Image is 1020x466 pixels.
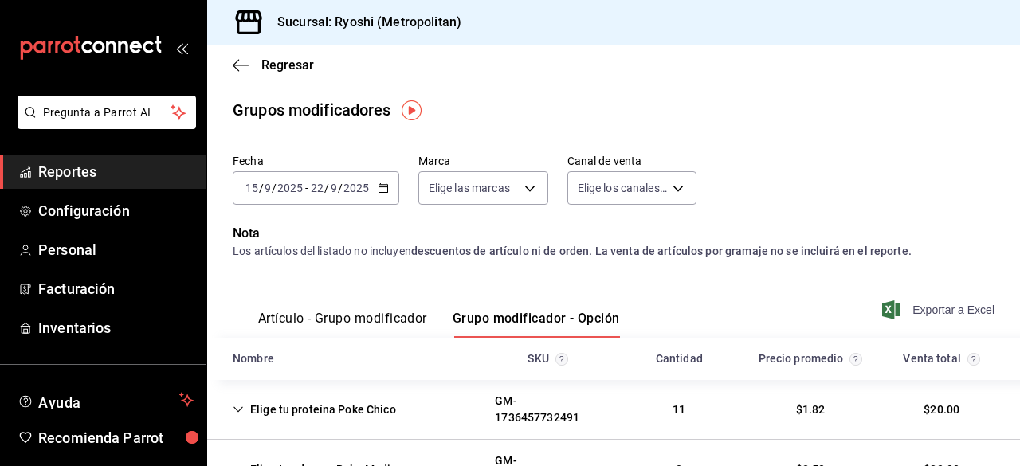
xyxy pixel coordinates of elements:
div: Cell [482,386,614,433]
button: Artículo - Grupo modificador [258,311,427,338]
span: / [259,182,264,194]
div: HeadCell [220,344,482,374]
span: Elige las marcas [429,180,510,196]
div: HeadCell [614,344,745,374]
button: Regresar [233,57,314,72]
span: Pregunta a Parrot AI [43,104,171,121]
span: - [305,182,308,194]
input: ---- [277,182,304,194]
div: Los artículos del listado no incluyen [233,243,994,260]
label: Canal de venta [567,155,697,166]
input: -- [264,182,272,194]
label: Marca [418,155,548,166]
span: Regresar [261,57,314,72]
a: Pregunta a Parrot AI [11,116,196,132]
div: Head [207,338,1020,380]
svg: Venta total de las opciones, agrupadas por grupo modificador. [967,353,980,366]
span: Elige los canales de venta [578,180,668,196]
div: Cell [783,395,838,425]
div: Cell [911,395,972,425]
span: Configuración [38,200,194,221]
input: -- [310,182,324,194]
span: / [324,182,329,194]
span: Recomienda Parrot [38,427,194,448]
div: Cell [220,395,409,425]
img: Tooltip marker [402,100,422,120]
span: Reportes [38,161,194,182]
span: Ayuda [38,390,173,409]
div: Cell [660,395,698,425]
div: HeadCell [876,344,1007,374]
svg: Precio promedio = total de grupos modificadores / cantidad [849,353,862,366]
button: Exportar a Excel [885,300,994,319]
div: navigation tabs [258,311,620,338]
span: Inventarios [38,317,194,339]
div: Grupos modificadores [233,98,391,122]
span: / [338,182,343,194]
button: Pregunta a Parrot AI [18,96,196,129]
svg: Los grupos modificadores y las opciones se agruparán por SKU; se mostrará el primer creado. [555,353,568,366]
div: HeadCell [745,344,877,374]
div: Row [207,380,1020,440]
span: / [272,182,277,194]
div: HeadCell [482,344,614,374]
label: Fecha [233,155,399,166]
button: open_drawer_menu [175,41,188,54]
span: Facturación [38,278,194,300]
h3: Sucursal: Ryoshi (Metropolitan) [265,13,461,32]
p: Nota [233,224,994,243]
button: Grupo modificador - Opción [453,311,620,338]
input: -- [245,182,259,194]
input: ---- [343,182,370,194]
input: -- [330,182,338,194]
span: Personal [38,239,194,260]
strong: descuentos de artículo ni de orden. La venta de artículos por gramaje no se incluirá en el reporte. [411,245,912,257]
